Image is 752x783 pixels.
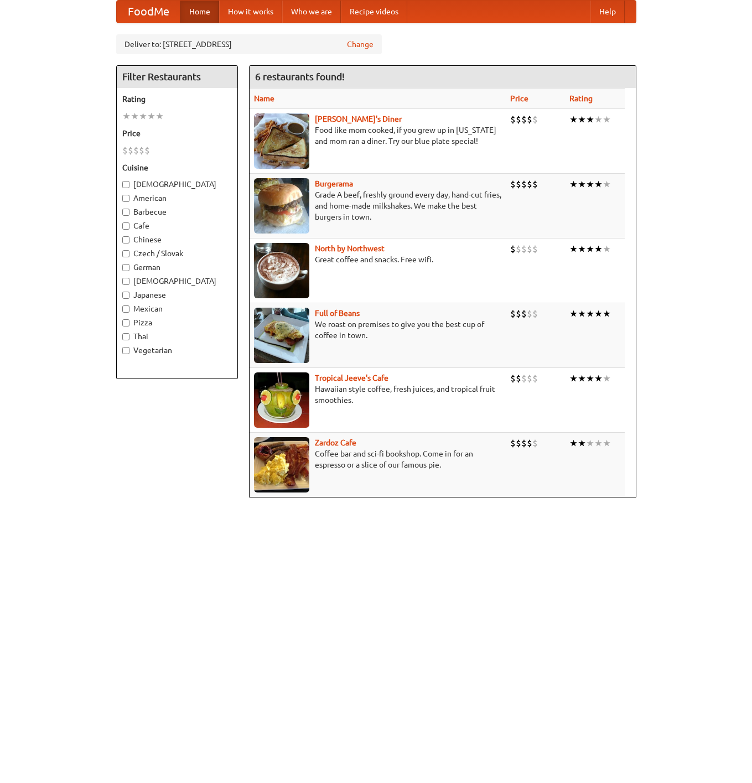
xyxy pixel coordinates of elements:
[516,437,521,449] li: $
[122,209,129,216] input: Barbecue
[254,94,274,103] a: Name
[122,264,129,271] input: German
[254,189,501,222] p: Grade A beef, freshly ground every day, hand-cut fries, and home-made milkshakes. We make the bes...
[315,244,385,253] b: North by Northwest
[594,308,603,320] li: ★
[122,292,129,299] input: Japanese
[527,113,532,126] li: $
[521,372,527,385] li: $
[532,437,538,449] li: $
[117,1,180,23] a: FoodMe
[122,220,232,231] label: Cafe
[594,178,603,190] li: ★
[594,437,603,449] li: ★
[586,113,594,126] li: ★
[147,110,155,122] li: ★
[603,243,611,255] li: ★
[527,308,532,320] li: $
[603,113,611,126] li: ★
[122,278,129,285] input: [DEMOGRAPHIC_DATA]
[603,308,611,320] li: ★
[122,248,232,259] label: Czech / Slovak
[569,243,578,255] li: ★
[122,110,131,122] li: ★
[122,305,129,313] input: Mexican
[139,144,144,157] li: $
[516,113,521,126] li: $
[510,94,528,103] a: Price
[527,243,532,255] li: $
[578,308,586,320] li: ★
[122,195,129,202] input: American
[122,331,232,342] label: Thai
[521,113,527,126] li: $
[131,110,139,122] li: ★
[122,179,232,190] label: [DEMOGRAPHIC_DATA]
[510,372,516,385] li: $
[586,308,594,320] li: ★
[117,66,237,88] h4: Filter Restaurants
[594,372,603,385] li: ★
[521,308,527,320] li: $
[122,347,129,354] input: Vegetarian
[578,372,586,385] li: ★
[603,372,611,385] li: ★
[516,308,521,320] li: $
[254,308,309,363] img: beans.jpg
[122,206,232,217] label: Barbecue
[603,178,611,190] li: ★
[254,319,501,341] p: We roast on premises to give you the best cup of coffee in town.
[578,178,586,190] li: ★
[586,243,594,255] li: ★
[122,345,232,356] label: Vegetarian
[128,144,133,157] li: $
[521,178,527,190] li: $
[139,110,147,122] li: ★
[521,243,527,255] li: $
[315,309,360,318] a: Full of Beans
[254,113,309,169] img: sallys.jpg
[341,1,407,23] a: Recipe videos
[569,308,578,320] li: ★
[315,115,402,123] a: [PERSON_NAME]'s Diner
[586,437,594,449] li: ★
[254,125,501,147] p: Food like mom cooked, if you grew up in [US_STATE] and mom ran a diner. Try our blue plate special!
[144,144,150,157] li: $
[133,144,139,157] li: $
[594,113,603,126] li: ★
[254,254,501,265] p: Great coffee and snacks. Free wifi.
[122,193,232,204] label: American
[315,179,353,188] b: Burgerama
[122,303,232,314] label: Mexican
[510,113,516,126] li: $
[122,94,232,105] h5: Rating
[569,372,578,385] li: ★
[282,1,341,23] a: Who we are
[122,319,129,326] input: Pizza
[122,144,128,157] li: $
[569,113,578,126] li: ★
[315,374,388,382] a: Tropical Jeeve's Cafe
[603,437,611,449] li: ★
[122,234,232,245] label: Chinese
[569,437,578,449] li: ★
[180,1,219,23] a: Home
[516,372,521,385] li: $
[122,128,232,139] h5: Price
[532,113,538,126] li: $
[122,317,232,328] label: Pizza
[254,243,309,298] img: north.jpg
[569,94,593,103] a: Rating
[122,276,232,287] label: [DEMOGRAPHIC_DATA]
[578,437,586,449] li: ★
[521,437,527,449] li: $
[122,250,129,257] input: Czech / Slovak
[254,383,501,406] p: Hawaiian style coffee, fresh juices, and tropical fruit smoothies.
[590,1,625,23] a: Help
[527,372,532,385] li: $
[155,110,164,122] li: ★
[315,438,356,447] b: Zardoz Cafe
